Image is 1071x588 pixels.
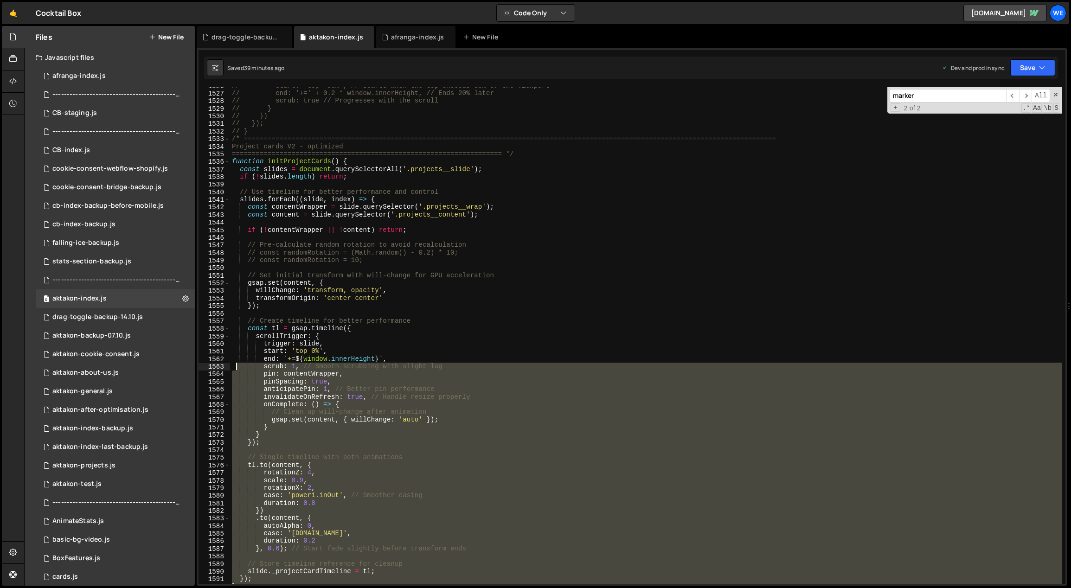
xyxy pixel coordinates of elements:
button: Save [1010,59,1055,76]
div: basic-bg-video.js [52,536,110,544]
div: 1542 [199,204,230,211]
div: 1541 [199,196,230,204]
div: 1544 [199,219,230,226]
div: 1591 [199,575,230,583]
div: 12094/45380.js [36,382,195,401]
div: 1556 [199,310,230,318]
div: Javascript files [25,48,195,67]
div: 1547 [199,242,230,249]
a: [DOMAIN_NAME] [963,5,1047,21]
div: 12094/46985.js [36,493,198,512]
div: 1566 [199,386,230,393]
div: 1551 [199,272,230,280]
div: 1572 [199,431,230,439]
div: 1586 [199,537,230,545]
div: aktakon-index.js [52,294,107,303]
div: 1546 [199,234,230,242]
div: ----------------------------------------------------------------.js [52,276,180,284]
div: 12094/45381.js [36,475,195,493]
div: aktakon-after-optimisation.js [52,406,148,414]
div: 1540 [199,189,230,196]
div: 1561 [199,348,230,355]
div: 12094/46147.js [36,401,195,419]
div: 1537 [199,166,230,173]
div: 1555 [199,302,230,310]
div: 12094/30497.js [36,549,195,568]
div: 12094/48015.js [36,178,195,197]
div: 1553 [199,287,230,294]
div: 1539 [199,181,230,188]
div: 1534 [199,143,230,151]
div: 1549 [199,257,230,264]
div: 12094/30498.js [36,512,195,530]
div: 1545 [199,227,230,234]
div: aktakon-index.js [309,32,363,42]
div: 1538 [199,173,230,181]
div: 1573 [199,439,230,447]
div: 1578 [199,477,230,485]
div: 1569 [199,409,230,416]
h2: Files [36,32,52,42]
div: 1563 [199,363,230,371]
div: 12094/47992.js [36,326,195,345]
a: 🤙 [2,2,25,24]
div: 1531 [199,120,230,128]
span: Search In Selection [1053,103,1059,113]
div: Dev and prod in sync [942,64,1005,72]
span: CaseSensitive Search [1032,103,1042,113]
div: 1580 [199,492,230,499]
div: 12094/47870.js [36,345,195,364]
div: aktakon-index-last-backup.js [52,443,148,451]
div: afranga-index.js [52,72,106,80]
div: 1558 [199,325,230,332]
div: 39 minutes ago [244,64,284,72]
div: 1590 [199,568,230,575]
div: 12094/47944.js [36,160,195,178]
div: 1571 [199,424,230,431]
div: 1535 [199,151,230,158]
div: 1548 [199,249,230,257]
div: 1554 [199,295,230,302]
div: 12094/46984.js [36,271,198,289]
div: 12094/47545.js [36,104,195,122]
div: 1532 [199,128,230,135]
div: 1543 [199,211,230,219]
div: 12094/44521.js [36,364,195,382]
div: 12094/43364.js [36,289,195,308]
div: CB-staging.js [52,109,97,117]
div: 12094/48277.js [36,85,198,104]
div: aktakon-about-us.js [52,369,119,377]
div: AnimateStats.js [52,517,104,525]
div: --------------------------------------------------------------------------------.js [52,128,180,136]
div: cookie-consent-webflow-shopify.js [52,165,168,173]
a: We [1050,5,1066,21]
div: falling-ice-backup.js [52,239,119,247]
div: 1567 [199,394,230,401]
div: stats-section-backup.js [52,257,131,266]
span: RegExp Search [1021,103,1031,113]
div: 12094/36058.js [36,530,195,549]
div: cb-index-backup.js [52,220,115,229]
div: 1582 [199,507,230,515]
div: aktakon-cookie-consent.js [52,350,140,358]
span: ​ [1006,89,1019,102]
div: 12094/48276.js [36,67,195,85]
div: 12094/34793.js [36,568,195,586]
div: 1550 [199,264,230,272]
div: 12094/47254.js [36,252,195,271]
span: Toggle Replace mode [891,103,900,112]
div: 1589 [199,561,230,568]
div: aktakon-general.js [52,387,113,396]
div: aktakon-backup-07.10.js [52,332,131,340]
div: 1577 [199,469,230,477]
span: ​ [1019,89,1032,102]
div: 12094/46847.js [36,215,195,234]
div: 1565 [199,378,230,386]
div: 1584 [199,523,230,530]
div: 1570 [199,416,230,424]
div: Saved [227,64,284,72]
div: 1585 [199,530,230,537]
div: 12094/46486.js [36,141,195,160]
div: 1587 [199,545,230,553]
span: Whole Word Search [1043,103,1052,113]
